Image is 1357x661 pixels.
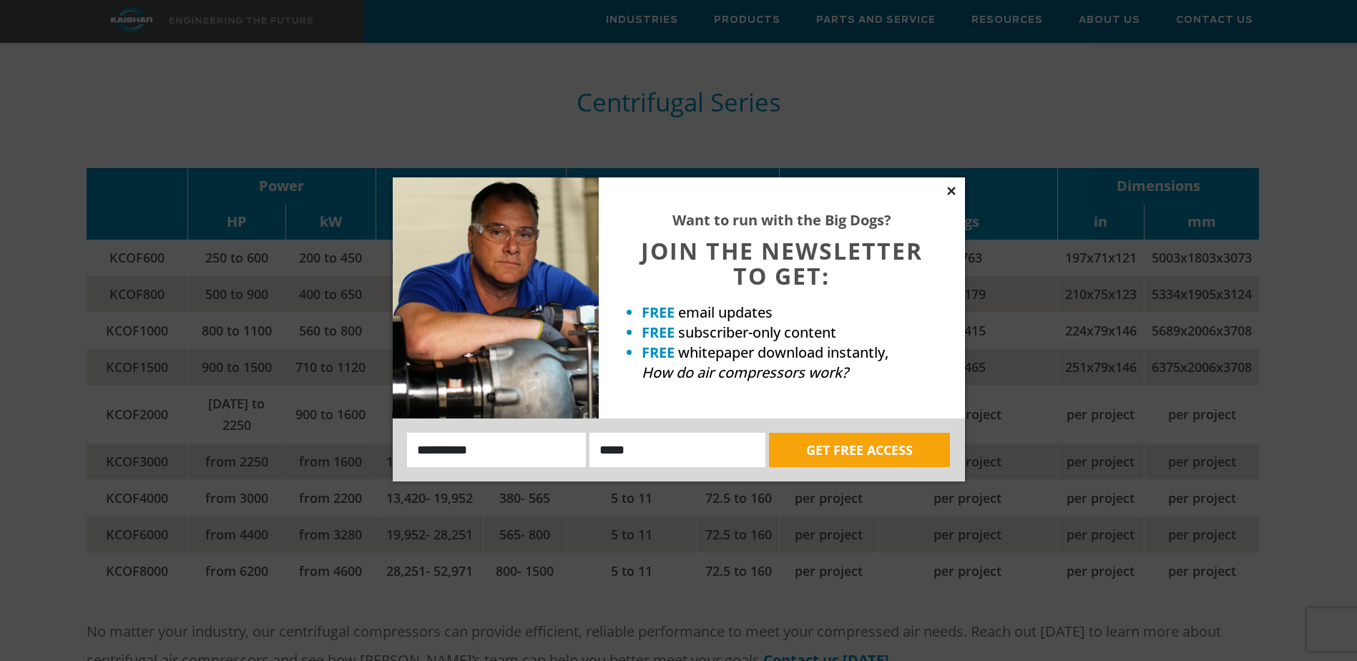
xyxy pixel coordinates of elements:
strong: FREE [642,323,675,342]
button: Close [945,185,958,197]
strong: FREE [642,303,675,322]
button: GET FREE ACCESS [769,433,950,467]
span: JOIN THE NEWSLETTER TO GET: [641,235,923,291]
input: Email [589,433,765,467]
strong: Want to run with the Big Dogs? [672,210,891,230]
input: Name: [407,433,587,467]
span: whitepaper download instantly, [678,343,888,362]
span: subscriber-only content [678,323,836,342]
em: How do air compressors work? [642,363,848,382]
span: email updates [678,303,773,322]
strong: FREE [642,343,675,362]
